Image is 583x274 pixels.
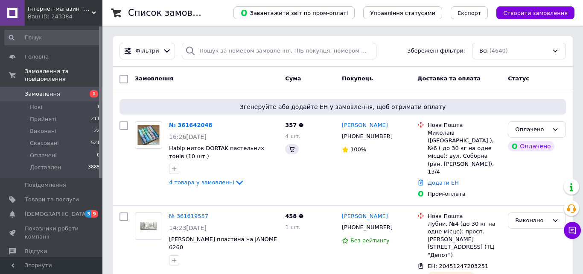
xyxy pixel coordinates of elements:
[85,210,92,218] span: 3
[30,127,56,135] span: Виконані
[350,237,390,244] span: Без рейтингу
[285,122,303,128] span: 357 ₴
[350,146,366,153] span: 100%
[428,212,501,220] div: Нова Пошта
[342,212,388,221] a: [PERSON_NAME]
[169,179,245,186] a: 4 товара у замовленні
[135,212,162,240] a: Фото товару
[97,103,100,111] span: 1
[135,216,162,236] img: Фото товару
[25,90,60,98] span: Замовлення
[508,75,529,82] span: Статус
[515,125,548,134] div: Оплачено
[169,236,277,250] a: [PERSON_NAME] пластина на JANOME 6260
[25,53,49,61] span: Головна
[25,247,47,255] span: Відгуки
[91,115,100,123] span: 211
[182,43,376,59] input: Пошук за номером замовлення, ПІБ покупця, номером телефону, Email, номером накладної
[4,30,101,45] input: Пошук
[123,103,563,111] span: Згенеруйте або додайте ЕН у замовлення, щоб отримати оплату
[428,121,501,129] div: Нова Пошта
[417,75,481,82] span: Доставка та оплата
[97,152,100,159] span: 0
[407,47,465,55] span: Збережені фільтри:
[30,139,59,147] span: Скасовані
[135,125,162,145] img: Фото товару
[30,152,57,159] span: Оплачені
[135,121,162,149] a: Фото товару
[340,222,394,233] div: [PHONE_NUMBER]
[285,133,300,139] span: 4 шт.
[28,13,102,21] div: Ваш ID: 243384
[25,181,66,189] span: Повідомлення
[30,164,61,171] span: Доставлен
[91,210,98,218] span: 9
[451,6,488,19] button: Експорт
[340,131,394,142] div: [PHONE_NUMBER]
[285,75,301,82] span: Cума
[88,164,100,171] span: 3885
[479,47,488,55] span: Всі
[285,224,300,230] span: 1 шт.
[25,68,102,83] span: Замовлення та повідомлення
[25,225,79,240] span: Показники роботи компанії
[28,5,92,13] span: Інтернет-магазин "Швейний світ"
[25,210,88,218] span: [DEMOGRAPHIC_DATA]
[488,9,574,16] a: Створити замовлення
[428,180,459,186] a: Додати ЕН
[496,6,574,19] button: Створити замовлення
[363,6,442,19] button: Управління статусами
[564,222,581,239] button: Чат з покупцем
[169,145,264,159] a: Набір ниток DORTAK пастельних тонів (10 шт.)
[285,213,303,219] span: 458 ₴
[30,115,56,123] span: Прийняті
[233,6,355,19] button: Завантажити звіт по пром-оплаті
[515,216,548,225] div: Виконано
[128,8,215,18] h1: Список замовлень
[428,129,501,176] div: Миколаїв ([GEOGRAPHIC_DATA].), №6 ( до 30 кг на одне місце): вул. Соборна (ран. [PERSON_NAME]), 13/4
[169,213,208,219] a: № 361619557
[169,224,207,231] span: 14:23[DATE]
[428,220,501,259] div: Лубни, №4 (до 30 кг на одне місце): просп. [PERSON_NAME][STREET_ADDRESS] (ТЦ "Депот")
[342,121,388,130] a: [PERSON_NAME]
[169,122,213,128] a: № 361642048
[508,141,554,151] div: Оплачено
[240,9,348,17] span: Завантажити звіт по пром-оплаті
[90,90,98,97] span: 1
[135,75,173,82] span: Замовлення
[25,196,79,203] span: Товари та послуги
[30,103,42,111] span: Нові
[503,10,568,16] span: Створити замовлення
[169,179,234,186] span: 4 товара у замовленні
[458,10,481,16] span: Експорт
[428,263,488,269] span: ЕН: 20451247203251
[490,47,508,54] span: (4640)
[94,127,100,135] span: 22
[169,133,207,140] span: 16:26[DATE]
[136,47,159,55] span: Фільтри
[342,75,373,82] span: Покупець
[370,10,435,16] span: Управління статусами
[428,190,501,198] div: Пром-оплата
[91,139,100,147] span: 521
